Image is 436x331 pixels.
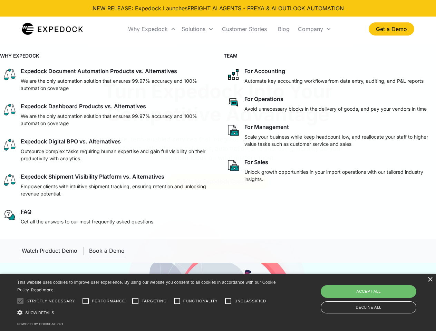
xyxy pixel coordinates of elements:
a: home [22,22,83,36]
p: Avoid unnecessary blocks in the delivery of goods, and pay your vendors in time [244,105,427,112]
div: FAQ [21,208,31,215]
span: Strictly necessary [27,298,75,304]
a: FREIGHT AI AGENTS - FREYA & AI OUTLOOK AUTOMATION [187,5,344,12]
img: scale icon [3,173,17,187]
a: Read more [31,287,54,292]
div: Solutions [179,17,216,41]
div: Expedock Shipment Visibility Platform vs. Alternatives [21,173,164,180]
img: network like icon [226,68,240,81]
img: regular chat bubble icon [3,208,17,222]
div: Company [298,26,323,32]
div: Watch Product Demo [22,247,77,254]
img: scale icon [3,68,17,81]
span: Show details [25,311,54,315]
div: Expedock Digital BPO vs. Alternatives [21,138,121,145]
img: scale icon [3,103,17,117]
img: scale icon [3,138,17,152]
span: Functionality [183,298,218,304]
a: Blog [272,17,295,41]
img: paper and bag icon [226,123,240,137]
div: For Sales [244,159,268,165]
iframe: Chat Widget [321,257,436,331]
img: paper and bag icon [226,159,240,172]
span: Targeting [142,298,166,304]
a: Book a Demo [89,244,125,257]
p: Get all the answers to our most frequently asked questions [21,218,153,225]
div: Book a Demo [89,247,125,254]
div: Expedock Dashboard Products vs. Alternatives [21,103,146,110]
a: Powered by cookie-script [17,322,64,326]
div: Expedock Document Automation Products vs. Alternatives [21,68,177,74]
div: Why Expedock [125,17,179,41]
div: For Management [244,123,289,130]
div: Show details [17,309,278,316]
a: Customer Stories [216,17,272,41]
div: Solutions [182,26,205,32]
div: For Accounting [244,68,285,74]
p: We are the only automation solution that ensures 99.97% accuracy and 100% automation coverage [21,112,210,127]
a: open lightbox [22,244,77,257]
img: rectangular chat bubble icon [226,96,240,109]
div: For Operations [244,96,283,102]
p: Empower clients with intuitive shipment tracking, ensuring retention and unlocking revenue potent... [21,183,210,197]
div: Company [295,17,334,41]
p: Scale your business while keep headcount low, and reallocate your staff to higher value tasks suc... [244,133,434,148]
div: NEW RELEASE: Expedock Launches [93,4,344,12]
p: Outsource complex tasks requiring human expertise and gain full visibility on their productivity ... [21,148,210,162]
a: Get a Demo [369,22,414,36]
span: Unclassified [234,298,266,304]
p: Automate key accounting workflows from data entry, auditing, and P&L reports [244,77,424,84]
span: Performance [92,298,125,304]
p: Unlock growth opportunities in your import operations with our tailored industry insights. [244,168,434,183]
span: This website uses cookies to improve user experience. By using our website you consent to all coo... [17,280,276,293]
div: Why Expedock [128,26,168,32]
img: Expedock Logo [22,22,83,36]
p: We are the only automation solution that ensures 99.97% accuracy and 100% automation coverage [21,77,210,92]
